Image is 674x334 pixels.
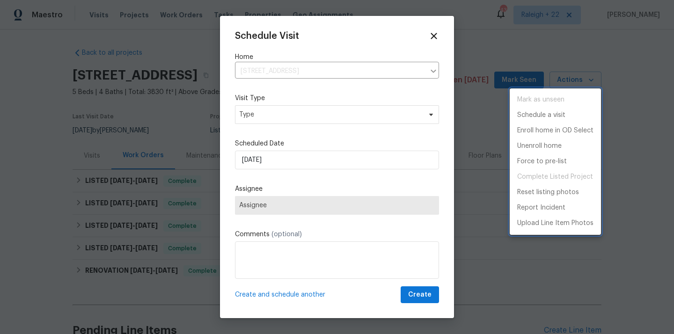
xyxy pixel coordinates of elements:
[517,110,565,120] p: Schedule a visit
[517,218,593,228] p: Upload Line Item Photos
[517,141,562,151] p: Unenroll home
[517,188,579,197] p: Reset listing photos
[517,157,567,167] p: Force to pre-list
[510,169,601,185] span: Project is already completed
[517,126,593,136] p: Enroll home in OD Select
[517,203,565,213] p: Report Incident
